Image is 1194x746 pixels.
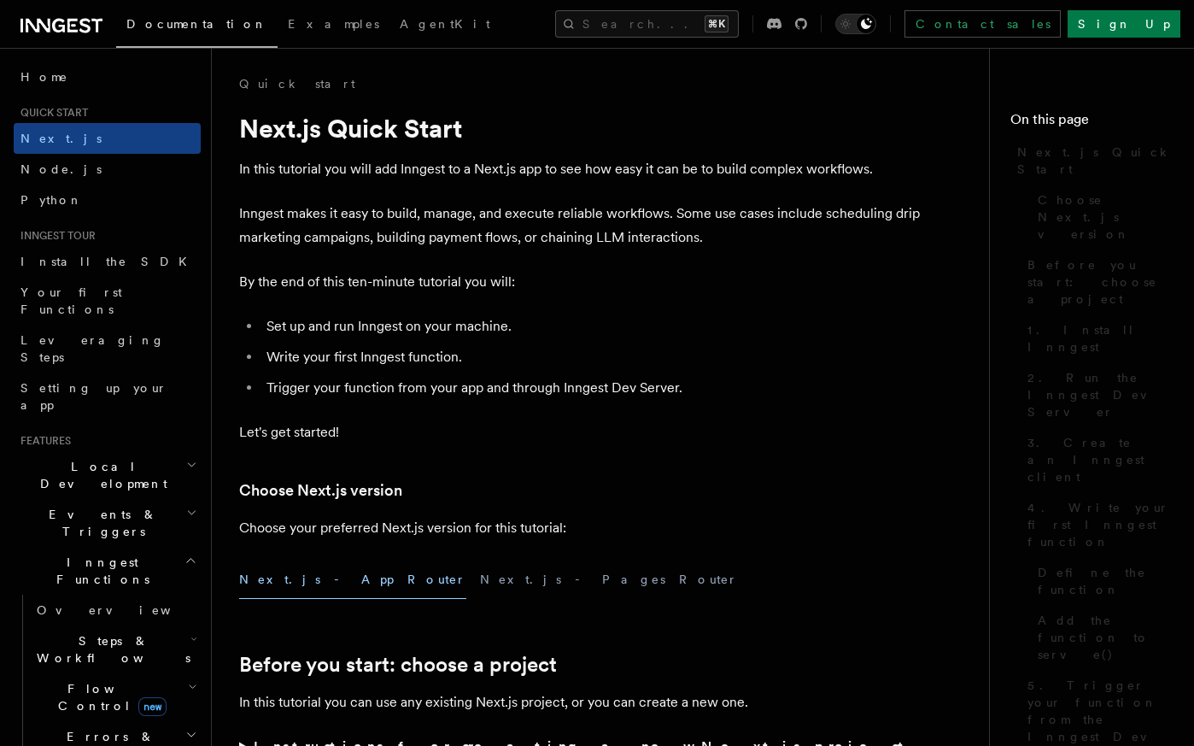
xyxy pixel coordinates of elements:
span: Before you start: choose a project [1027,256,1174,308]
h1: Next.js Quick Start [239,113,922,144]
span: Next.js Quick Start [1017,144,1174,178]
button: Next.js - Pages Router [480,561,738,599]
a: Install the SDK [14,246,201,277]
span: new [138,697,167,716]
span: Define the function [1038,564,1174,598]
a: Sign Up [1068,10,1180,38]
span: Events & Triggers [14,506,186,540]
span: Flow Control [30,680,188,714]
span: Choose Next.js version [1038,191,1174,243]
li: Set up and run Inngest on your machine. [261,314,922,338]
button: Flow Controlnew [30,673,201,721]
span: 3. Create an Inngest client [1027,434,1174,485]
span: Inngest tour [14,229,96,243]
a: Python [14,185,201,215]
span: Node.js [20,162,102,176]
a: Overview [30,595,201,626]
p: In this tutorial you can use any existing Next.js project, or you can create a new one. [239,690,922,714]
span: Next.js [20,132,102,145]
a: Examples [278,5,389,46]
button: Events & Triggers [14,499,201,547]
button: Local Development [14,451,201,499]
a: Choose Next.js version [1031,185,1174,250]
p: Let's get started! [239,420,922,444]
a: 4. Write your first Inngest function [1021,492,1174,557]
span: Python [20,193,83,207]
a: Next.js Quick Start [1010,137,1174,185]
a: Contact sales [904,10,1061,38]
span: Leveraging Steps [20,333,165,364]
span: Setting up your app [20,381,167,412]
button: Inngest Functions [14,547,201,595]
a: AgentKit [389,5,500,46]
a: Home [14,62,201,92]
li: Trigger your function from your app and through Inngest Dev Server. [261,376,922,400]
span: Your first Functions [20,285,122,316]
p: In this tutorial you will add Inngest to a Next.js app to see how easy it can be to build complex... [239,157,922,181]
li: Write your first Inngest function. [261,345,922,369]
span: Documentation [126,17,267,31]
a: Node.js [14,154,201,185]
span: Inngest Functions [14,554,184,588]
span: 1. Install Inngest [1027,321,1174,355]
a: Define the function [1031,557,1174,605]
button: Steps & Workflows [30,626,201,673]
span: Home [20,68,68,85]
p: Choose your preferred Next.js version for this tutorial: [239,516,922,540]
h4: On this page [1010,109,1174,137]
a: Choose Next.js version [239,479,402,502]
span: Quick start [14,106,88,120]
button: Next.js - App Router [239,561,466,599]
a: Leveraging Steps [14,325,201,373]
span: Features [14,434,71,448]
span: Add the function to serve() [1038,612,1174,663]
button: Search...⌘K [555,10,739,38]
a: Next.js [14,123,201,154]
span: Steps & Workflows [30,632,190,667]
a: 2. Run the Inngest Dev Server [1021,362,1174,427]
a: Add the function to serve() [1031,605,1174,670]
p: By the end of this ten-minute tutorial you will: [239,270,922,294]
a: 1. Install Inngest [1021,314,1174,362]
p: Inngest makes it easy to build, manage, and execute reliable workflows. Some use cases include sc... [239,202,922,250]
a: Before you start: choose a project [239,653,557,677]
a: Your first Functions [14,277,201,325]
a: 3. Create an Inngest client [1021,427,1174,492]
a: Quick start [239,75,355,92]
kbd: ⌘K [705,15,729,32]
button: Toggle dark mode [835,14,876,34]
a: Documentation [116,5,278,48]
span: 4. Write your first Inngest function [1027,499,1174,550]
span: Overview [37,603,213,617]
span: Examples [288,17,379,31]
span: 2. Run the Inngest Dev Server [1027,369,1174,420]
span: AgentKit [400,17,490,31]
span: Local Development [14,458,186,492]
span: Install the SDK [20,255,197,268]
a: Before you start: choose a project [1021,250,1174,314]
a: Setting up your app [14,373,201,420]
